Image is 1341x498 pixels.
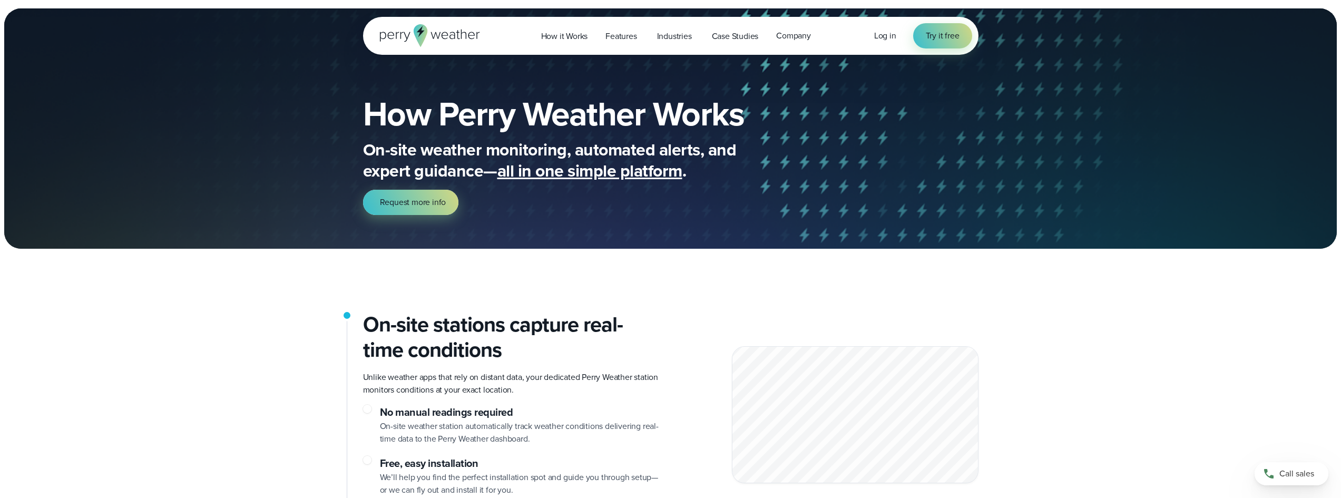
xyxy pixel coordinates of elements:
h1: How Perry Weather Works [363,97,820,131]
span: all in one simple platform [497,158,682,183]
a: How it Works [532,25,597,47]
span: Try it free [926,30,960,42]
p: We’ll help you find the perfect installation spot and guide you through setup—or we can fly out a... [380,471,662,496]
h3: Free, easy installation [380,456,662,471]
p: On-site weather station automatically track weather conditions delivering real-time data to the P... [380,420,662,445]
span: Industries [657,30,692,43]
h3: No manual readings required [380,405,662,420]
span: How it Works [541,30,588,43]
a: Request more info [363,190,459,215]
a: Case Studies [703,25,768,47]
a: Call sales [1255,462,1328,485]
span: Request more info [380,196,446,209]
span: Features [605,30,637,43]
p: Unlike weather apps that rely on distant data, your dedicated Perry Weather station monitors cond... [363,371,662,396]
p: On-site weather monitoring, automated alerts, and expert guidance— . [363,139,785,181]
a: Log in [874,30,896,42]
span: Call sales [1279,467,1314,480]
h2: On-site stations capture real-time conditions [363,312,662,363]
a: Try it free [913,23,972,48]
span: Company [776,30,811,42]
span: Case Studies [712,30,759,43]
